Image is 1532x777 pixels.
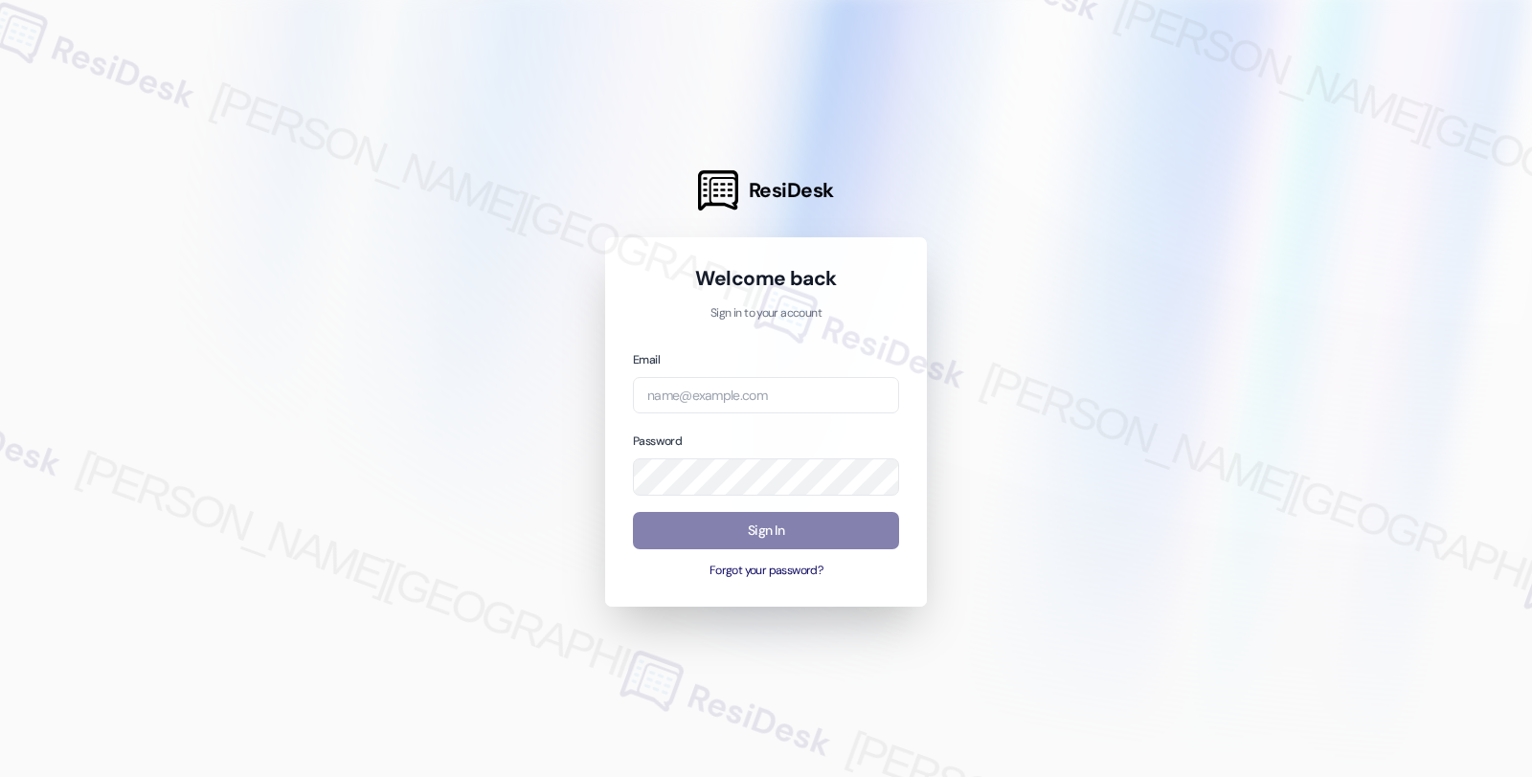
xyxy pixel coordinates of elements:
[633,563,899,580] button: Forgot your password?
[633,305,899,322] p: Sign in to your account
[633,352,660,367] label: Email
[633,512,899,549] button: Sign In
[633,265,899,292] h1: Welcome back
[749,177,834,204] span: ResiDesk
[698,170,738,211] img: ResiDesk Logo
[633,377,899,414] input: name@example.com
[633,433,682,449] label: Password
